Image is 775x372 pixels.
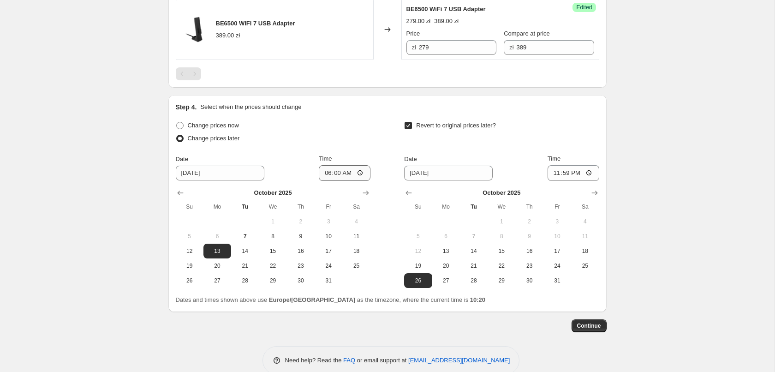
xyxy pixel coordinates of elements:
button: Continue [572,319,607,332]
button: Saturday October 18 2025 [571,244,599,258]
div: 279.00 zł [406,17,431,26]
button: Thursday October 23 2025 [287,258,315,273]
strike: 389.00 zł [434,17,459,26]
button: Thursday October 30 2025 [287,273,315,288]
span: 25 [575,262,595,270]
button: Wednesday October 8 2025 [259,229,286,244]
span: Su [179,203,200,210]
button: Wednesday October 15 2025 [259,244,286,258]
span: 23 [519,262,539,270]
span: Sa [346,203,366,210]
span: Date [404,156,417,162]
button: Wednesday October 22 2025 [259,258,286,273]
span: 20 [436,262,456,270]
button: Wednesday October 29 2025 [259,273,286,288]
th: Wednesday [259,199,286,214]
button: Tuesday October 21 2025 [231,258,259,273]
th: Friday [315,199,342,214]
span: 5 [408,233,428,240]
button: Friday October 10 2025 [315,229,342,244]
span: 15 [491,247,512,255]
span: 7 [464,233,484,240]
span: 29 [491,277,512,284]
span: 9 [519,233,539,240]
span: Tu [235,203,255,210]
span: 26 [179,277,200,284]
span: Fr [547,203,567,210]
span: 7 [235,233,255,240]
span: 19 [408,262,428,270]
button: Tuesday October 14 2025 [460,244,488,258]
input: 12:00 [548,165,599,181]
th: Tuesday [231,199,259,214]
span: 27 [207,277,227,284]
th: Sunday [176,199,203,214]
button: Show previous month, September 2025 [174,186,187,199]
button: Saturday October 25 2025 [571,258,599,273]
button: Saturday October 4 2025 [342,214,370,229]
div: 389.00 zł [216,31,240,40]
span: BE6500 WiFi 7 USB Adapter [216,20,295,27]
span: 23 [291,262,311,270]
button: Wednesday October 1 2025 [488,214,515,229]
button: Friday October 17 2025 [315,244,342,258]
button: Thursday October 2 2025 [287,214,315,229]
span: Change prices later [188,135,240,142]
span: 22 [262,262,283,270]
button: Monday October 13 2025 [203,244,231,258]
span: 1 [491,218,512,225]
span: 28 [464,277,484,284]
button: Friday October 31 2025 [315,273,342,288]
span: 4 [346,218,366,225]
span: 8 [491,233,512,240]
span: Time [319,155,332,162]
button: Monday October 6 2025 [203,229,231,244]
a: FAQ [343,357,355,364]
button: Monday October 20 2025 [203,258,231,273]
p: Select when the prices should change [200,102,301,112]
a: [EMAIL_ADDRESS][DOMAIN_NAME] [408,357,510,364]
button: Show next month, November 2025 [359,186,372,199]
th: Thursday [287,199,315,214]
span: Th [519,203,539,210]
button: Thursday October 16 2025 [287,244,315,258]
span: Change prices now [188,122,239,129]
span: Fr [318,203,339,210]
b: Europe/[GEOGRAPHIC_DATA] [269,296,355,303]
span: 29 [262,277,283,284]
span: 16 [291,247,311,255]
span: 21 [235,262,255,270]
button: Saturday October 11 2025 [571,229,599,244]
span: Edited [576,4,592,11]
button: Wednesday October 8 2025 [488,229,515,244]
span: 14 [235,247,255,255]
th: Friday [543,199,571,214]
button: Show previous month, September 2025 [402,186,415,199]
span: We [491,203,512,210]
th: Tuesday [460,199,488,214]
span: 17 [547,247,567,255]
span: 14 [464,247,484,255]
span: 2 [291,218,311,225]
span: Mo [207,203,227,210]
button: Wednesday October 22 2025 [488,258,515,273]
span: 5 [179,233,200,240]
th: Monday [203,199,231,214]
button: Monday October 6 2025 [432,229,460,244]
button: Saturday October 25 2025 [342,258,370,273]
span: 8 [262,233,283,240]
nav: Pagination [176,67,201,80]
span: Continue [577,322,601,330]
span: 10 [318,233,339,240]
span: Price [406,30,420,37]
button: Today Tuesday October 7 2025 [231,229,259,244]
span: zł [412,44,416,51]
span: 21 [464,262,484,270]
span: Revert to original prices later? [416,122,496,129]
span: 20 [207,262,227,270]
h2: Step 4. [176,102,197,112]
button: Sunday October 12 2025 [176,244,203,258]
span: 3 [318,218,339,225]
button: Friday October 17 2025 [543,244,571,258]
input: 10/7/2025 [404,166,493,180]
